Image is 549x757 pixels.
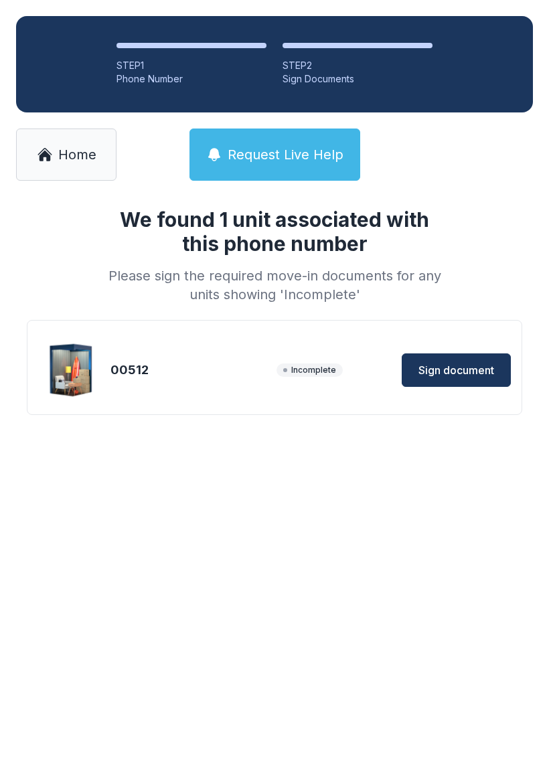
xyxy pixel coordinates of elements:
span: Request Live Help [228,145,343,164]
div: Phone Number [116,72,266,86]
div: STEP 2 [283,59,433,72]
span: Sign document [418,362,494,378]
div: STEP 1 [116,59,266,72]
div: Please sign the required move-in documents for any units showing 'Incomplete' [103,266,446,304]
h1: We found 1 unit associated with this phone number [103,207,446,256]
div: Sign Documents [283,72,433,86]
div: 00512 [110,361,271,380]
span: Home [58,145,96,164]
span: Incomplete [277,363,343,377]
